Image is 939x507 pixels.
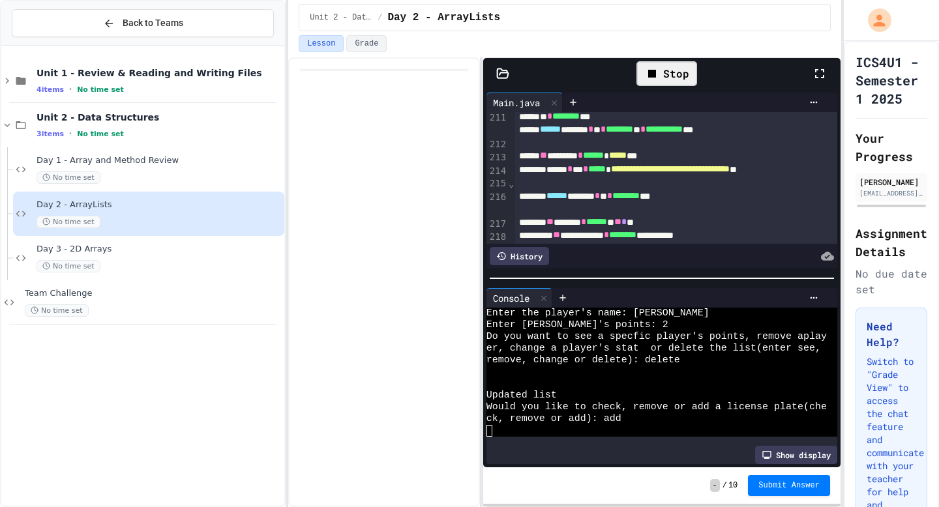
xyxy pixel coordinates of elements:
[486,177,508,190] div: 215
[486,331,827,343] span: Do you want to see a specfic player's points, remove aplay
[37,85,64,94] span: 4 items
[387,10,500,25] span: Day 2 - ArrayLists
[37,171,100,184] span: No time set
[723,480,727,491] span: /
[486,165,508,178] div: 214
[856,224,927,261] h2: Assignment Details
[37,67,282,79] span: Unit 1 - Review & Reading and Writing Files
[310,12,372,23] span: Unit 2 - Data Structures
[710,479,720,492] span: -
[77,130,124,138] span: No time set
[37,199,282,210] span: Day 2 - ArrayLists
[859,188,923,198] div: [EMAIL_ADDRESS][DOMAIN_NAME]
[486,151,508,164] div: 213
[37,244,282,255] span: Day 3 - 2D Arrays
[37,216,100,228] span: No time set
[758,480,820,491] span: Submit Answer
[854,5,895,35] div: My Account
[25,288,282,299] span: Team Challenge
[486,138,508,151] div: 212
[486,401,827,413] span: Would you like to check, remove or add a license plate(che
[856,266,927,297] div: No due date set
[123,16,183,30] span: Back to Teams
[37,155,282,166] span: Day 1 - Array and Method Review
[12,9,274,37] button: Back to Teams
[486,231,508,244] div: 218
[486,343,821,355] span: er, change a player's stat or delete the list(enter see,
[37,260,100,272] span: No time set
[37,130,64,138] span: 3 items
[486,218,508,231] div: 217
[25,304,89,317] span: No time set
[490,247,549,265] div: History
[755,446,837,464] div: Show display
[486,111,508,138] div: 211
[486,96,546,109] div: Main.java
[486,355,680,366] span: remove, change or delete): delete
[378,12,382,23] span: /
[856,129,927,166] h2: Your Progress
[867,319,916,350] h3: Need Help?
[636,61,697,86] div: Stop
[486,319,668,331] span: Enter [PERSON_NAME]'s points: 2
[299,35,344,52] button: Lesson
[486,288,552,308] div: Console
[486,291,536,305] div: Console
[486,390,557,401] span: Updated list
[69,128,72,139] span: •
[69,84,72,94] span: •
[728,480,738,491] span: 10
[508,179,514,189] span: Fold line
[77,85,124,94] span: No time set
[346,35,387,52] button: Grade
[486,308,709,319] span: Enter the player's name: [PERSON_NAME]
[486,191,508,218] div: 216
[486,93,563,112] div: Main.java
[486,413,621,425] span: ck, remove or add): add
[486,244,508,257] div: 219
[748,475,830,496] button: Submit Answer
[859,176,923,188] div: [PERSON_NAME]
[856,53,927,108] h1: ICS4U1 - Semester 1 2025
[37,111,282,123] span: Unit 2 - Data Structures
